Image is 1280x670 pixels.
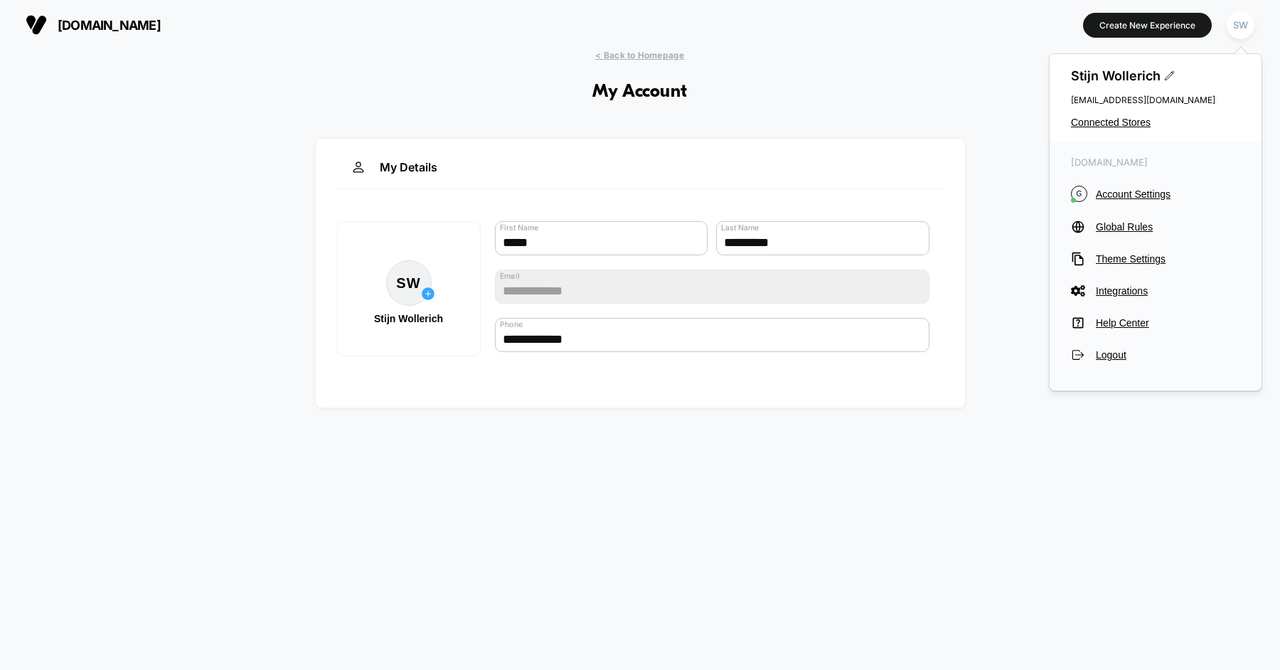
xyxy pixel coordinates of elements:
span: Theme Settings [1096,253,1240,265]
i: G [1071,186,1087,202]
span: Global Rules [1096,221,1240,233]
span: Help Center [1096,317,1240,329]
span: Stijn Wollerich [1071,68,1240,83]
div: SW [1227,11,1254,39]
img: Visually logo [26,14,47,36]
button: GAccount Settings [1071,186,1240,202]
div: My Details [337,160,944,189]
span: [DOMAIN_NAME] [58,18,161,33]
span: Integrations [1096,285,1240,297]
button: SW [1222,11,1259,40]
button: Logout [1071,348,1240,362]
span: Logout [1096,349,1240,361]
button: Create New Experience [1083,13,1212,38]
div: SW [386,260,432,306]
button: Help Center [1071,316,1240,330]
button: Connected Stores [1071,117,1240,128]
button: Theme Settings [1071,252,1240,266]
button: Global Rules [1071,220,1240,234]
p: Stijn Wollerich [352,313,466,324]
button: [DOMAIN_NAME] [21,14,165,36]
span: < Back to Homepage [595,50,684,60]
button: SWStijn Wollerich [337,221,481,356]
h1: My Account [592,82,688,102]
span: [EMAIL_ADDRESS][DOMAIN_NAME] [1071,95,1240,105]
button: Integrations [1071,284,1240,298]
span: [DOMAIN_NAME] [1071,156,1240,168]
span: Account Settings [1096,188,1240,200]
